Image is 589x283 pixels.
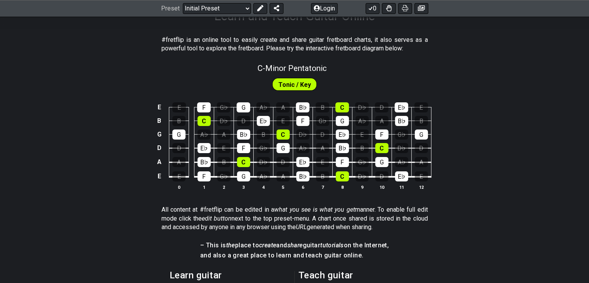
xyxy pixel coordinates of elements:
[375,116,388,126] div: A
[183,3,251,14] select: Preset
[296,171,309,181] div: B♭
[155,141,164,155] td: D
[217,157,230,167] div: B
[155,100,164,114] td: E
[296,102,309,112] div: B♭
[395,116,408,126] div: B♭
[355,116,369,126] div: A♭
[274,206,355,213] em: what you see is what you get
[169,183,189,191] th: 0
[237,116,250,126] div: D
[392,183,411,191] th: 11
[155,128,164,141] td: G
[253,183,273,191] th: 4
[296,129,309,140] div: D♭
[293,183,313,191] th: 6
[336,157,349,167] div: F
[296,223,307,231] em: URL
[355,129,369,140] div: E
[214,183,234,191] th: 2
[237,157,250,167] div: C
[276,143,290,153] div: G
[355,143,369,153] div: B
[415,157,428,167] div: A
[161,5,180,12] span: Preset
[395,143,408,153] div: D♭
[414,3,428,14] button: Create image
[276,129,290,140] div: C
[415,171,428,181] div: E
[316,129,329,140] div: D
[414,102,428,112] div: E
[257,116,270,126] div: E♭
[355,171,369,181] div: D♭
[155,155,164,169] td: A
[161,36,428,53] p: #fretflip is an online tool to easily create and share guitar fretboard charts, it also serves as...
[170,271,291,280] h2: Learn guitar
[395,157,408,167] div: A♭
[395,171,408,181] div: E♭
[355,157,369,167] div: G♭
[415,129,428,140] div: G
[172,171,185,181] div: E
[200,251,389,260] h4: and also a great place to learn and teach guitar online.
[234,183,253,191] th: 3
[296,143,309,153] div: A♭
[217,143,230,153] div: E
[398,3,412,14] button: Print
[197,102,211,112] div: F
[287,242,303,249] em: share
[197,157,211,167] div: B♭
[172,102,186,112] div: E
[382,3,396,14] button: Toggle Dexterity for all fretkits
[336,116,349,126] div: G
[276,157,290,167] div: D
[375,171,388,181] div: D
[276,116,290,126] div: E
[313,183,332,191] th: 7
[217,171,230,181] div: G♭
[336,129,349,140] div: E♭
[161,205,428,231] p: All content at #fretflip can be edited in a manner. To enable full edit mode click the next to th...
[257,143,270,153] div: G♭
[395,129,408,140] div: G♭
[202,215,232,222] em: edit button
[197,171,211,181] div: F
[256,102,270,112] div: A♭
[258,64,327,73] span: C - Minor Pentatonic
[217,116,230,126] div: D♭
[273,183,293,191] th: 5
[237,143,250,153] div: F
[372,183,392,191] th: 10
[316,102,329,112] div: B
[336,171,349,181] div: C
[415,143,428,153] div: D
[296,157,309,167] div: E♭
[336,143,349,153] div: B♭
[355,102,369,112] div: D♭
[316,116,329,126] div: G♭
[257,171,270,181] div: A♭
[276,102,290,112] div: A
[155,169,164,184] td: E
[200,241,389,250] h4: – This is place to and guitar on the Internet,
[172,143,185,153] div: D
[311,3,338,14] button: Login
[415,116,428,126] div: B
[226,242,235,249] em: the
[172,157,185,167] div: A
[217,129,230,140] div: A
[270,3,283,14] button: Share Preset
[276,171,290,181] div: A
[335,102,349,112] div: C
[299,271,420,280] h2: Teach guitar
[194,183,214,191] th: 1
[278,79,311,90] span: First enable full edit mode to edit
[316,143,329,153] div: A
[155,114,164,128] td: B
[237,171,250,181] div: G
[411,183,431,191] th: 12
[375,157,388,167] div: G
[316,171,329,181] div: B
[332,183,352,191] th: 8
